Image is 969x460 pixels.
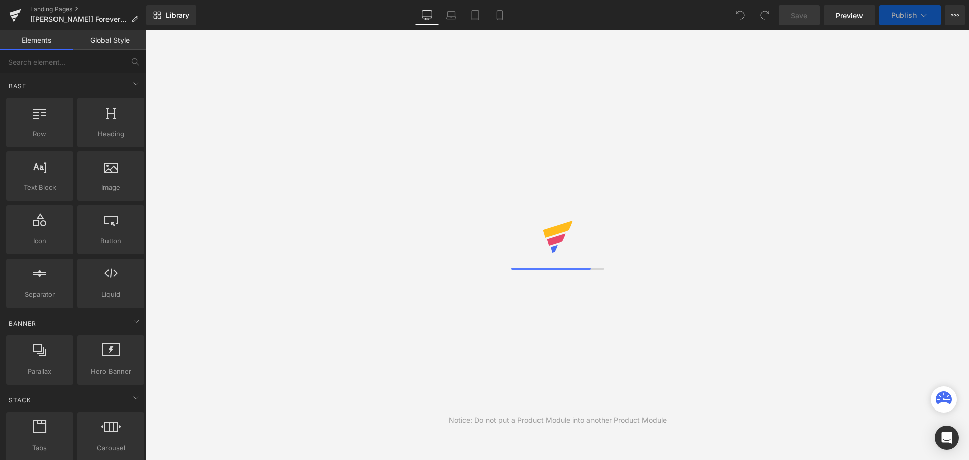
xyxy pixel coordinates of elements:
span: Base [8,81,27,91]
span: Save [791,10,807,21]
span: Icon [9,236,70,246]
a: Desktop [415,5,439,25]
span: Stack [8,395,32,405]
span: Tabs [9,443,70,453]
span: Library [166,11,189,20]
span: Publish [891,11,917,19]
span: Banner [8,319,37,328]
span: Button [80,236,141,246]
div: Open Intercom Messenger [935,426,959,450]
a: Mobile [488,5,512,25]
button: Redo [755,5,775,25]
span: Parallax [9,366,70,377]
button: Undo [730,5,750,25]
span: Image [80,182,141,193]
span: Preview [836,10,863,21]
button: More [945,5,965,25]
button: Publish [879,5,941,25]
span: Row [9,129,70,139]
span: Text Block [9,182,70,193]
a: Global Style [73,30,146,50]
span: Separator [9,289,70,300]
a: Tablet [463,5,488,25]
a: Preview [824,5,875,25]
span: Carousel [80,443,141,453]
a: New Library [146,5,196,25]
a: Landing Pages [30,5,146,13]
div: Notice: Do not put a Product Module into another Product Module [449,415,667,426]
a: Laptop [439,5,463,25]
span: [[PERSON_NAME]] Forever Slim Kit [30,15,127,23]
span: Hero Banner [80,366,141,377]
span: Liquid [80,289,141,300]
span: Heading [80,129,141,139]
